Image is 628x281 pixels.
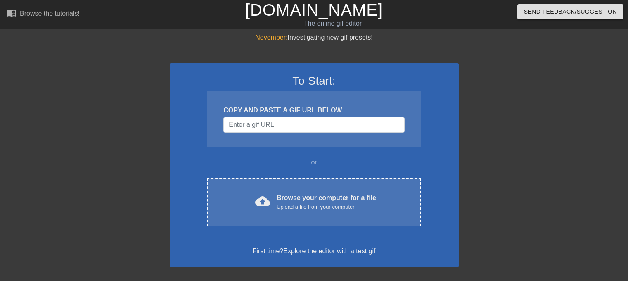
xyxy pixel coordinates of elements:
h3: To Start: [180,74,448,88]
button: Send Feedback/Suggestion [517,4,623,19]
div: First time? [180,246,448,256]
span: Send Feedback/Suggestion [524,7,617,17]
a: Browse the tutorials! [7,8,80,21]
div: or [191,157,437,167]
div: Browse your computer for a file [277,193,376,211]
a: Explore the editor with a test gif [283,248,375,255]
span: menu_book [7,8,17,18]
span: November: [255,34,287,41]
div: Upload a file from your computer [277,203,376,211]
a: [DOMAIN_NAME] [245,1,383,19]
div: Browse the tutorials! [20,10,80,17]
div: Investigating new gif presets! [170,33,459,43]
div: COPY AND PASTE A GIF URL BELOW [223,105,404,115]
input: Username [223,117,404,133]
span: cloud_upload [255,194,270,209]
div: The online gif editor [213,19,452,29]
